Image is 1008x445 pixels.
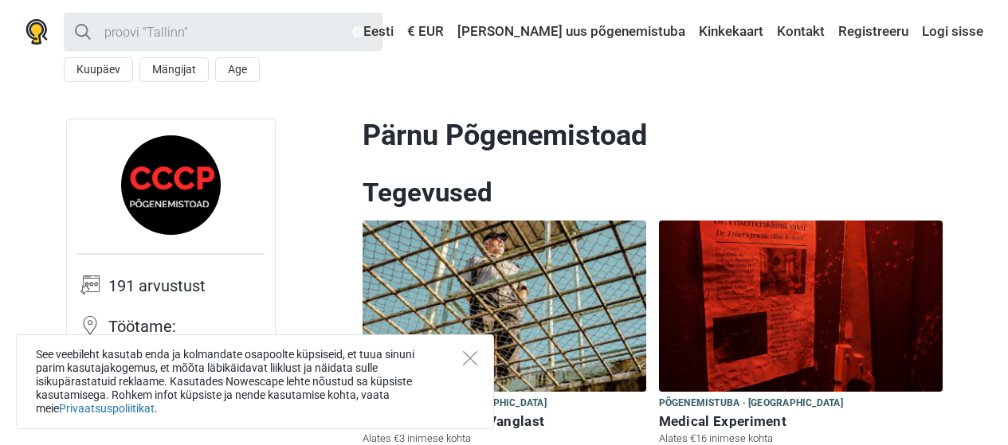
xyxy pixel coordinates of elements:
a: Eesti [348,18,398,46]
img: Medical Experiment [659,221,943,392]
a: Logi sisse [918,18,983,46]
span: Põgenemistuba · [GEOGRAPHIC_DATA] [363,395,547,412]
button: Mängijat [139,57,209,82]
button: Close [463,351,477,365]
span: Põgenemistuba · [GEOGRAPHIC_DATA] [659,395,843,412]
a: € EUR [403,18,448,46]
a: Kontakt [773,18,829,46]
img: Eesti [352,26,363,37]
img: Nowescape logo [25,19,48,45]
a: Kinkekaart [695,18,767,46]
button: Age [215,57,260,82]
a: Privaatsuspoliitikat [59,402,155,415]
td: Töötame: [GEOGRAPHIC_DATA] [108,315,265,365]
div: See veebileht kasutab enda ja kolmandate osapoolte küpsiseid, et tuua sinuni parim kasutajakogemu... [16,334,494,429]
h6: Põgenemine Pärnu Vanglast [363,413,646,430]
h2: Tegevused [363,177,943,209]
td: 191 arvustust [108,275,265,315]
h1: Pärnu Põgenemistoad [363,119,943,153]
h6: Medical Experiment [659,413,943,430]
button: Kuupäev [64,57,133,82]
img: Põgenemine Pärnu Vanglast [363,221,646,392]
input: proovi “Tallinn” [64,13,382,51]
a: Registreeru [834,18,912,46]
a: [PERSON_NAME] uus põgenemistuba [453,18,689,46]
